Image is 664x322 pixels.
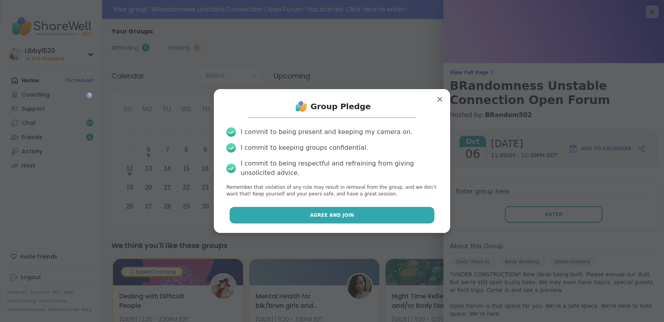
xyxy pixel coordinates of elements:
[241,143,368,153] div: I commit to keeping groups confidential.
[293,99,309,114] img: ShareWell Logo
[86,92,93,99] iframe: Spotlight
[310,212,354,219] span: Agree and Join
[241,159,438,178] div: I commit to being respectful and refraining from giving unsolicited advice.
[230,207,435,223] button: Agree and Join
[226,184,438,197] p: Remember that violation of any rule may result in removal from the group, and we don’t want that!...
[241,127,412,137] div: I commit to being present and keeping my camera on.
[311,101,371,112] h1: Group Pledge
